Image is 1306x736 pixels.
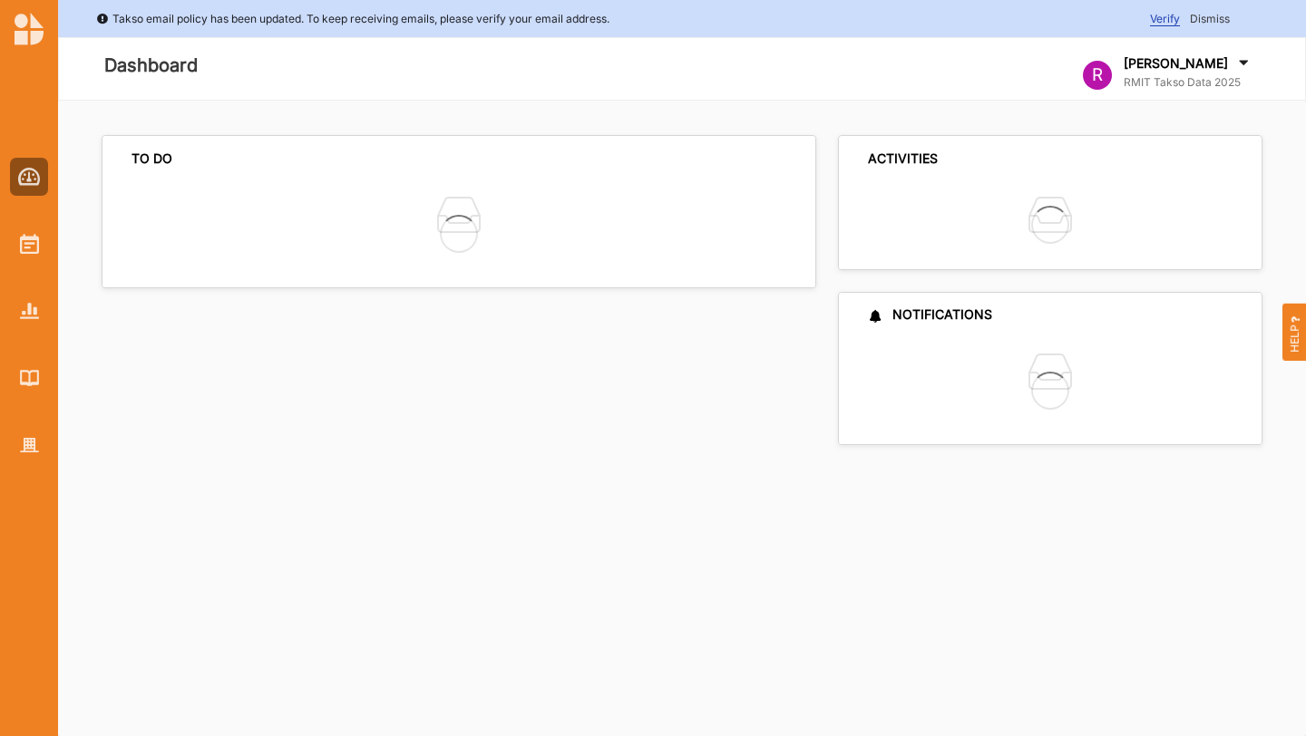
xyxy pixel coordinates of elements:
div: ACTIVITIES [868,150,938,167]
div: R [1083,61,1112,90]
img: logo [15,13,44,45]
img: Reports [20,303,39,318]
img: Activities [20,234,39,254]
a: Organisation [10,426,48,464]
img: Organisation [20,438,39,453]
span: Dismiss [1190,12,1230,25]
label: Dashboard [104,51,198,81]
div: NOTIFICATIONS [868,306,992,323]
a: Reports [10,292,48,330]
span: Verify [1150,12,1180,26]
label: RMIT Takso Data 2025 [1124,75,1252,90]
img: Library [20,370,39,385]
a: Library [10,359,48,397]
div: Takso email policy has been updated. To keep receiving emails, please verify your email address. [96,10,609,28]
img: Dashboard [18,168,41,186]
div: TO DO [132,150,172,167]
a: Activities [10,225,48,263]
label: [PERSON_NAME] [1124,55,1228,72]
a: Dashboard [10,158,48,196]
